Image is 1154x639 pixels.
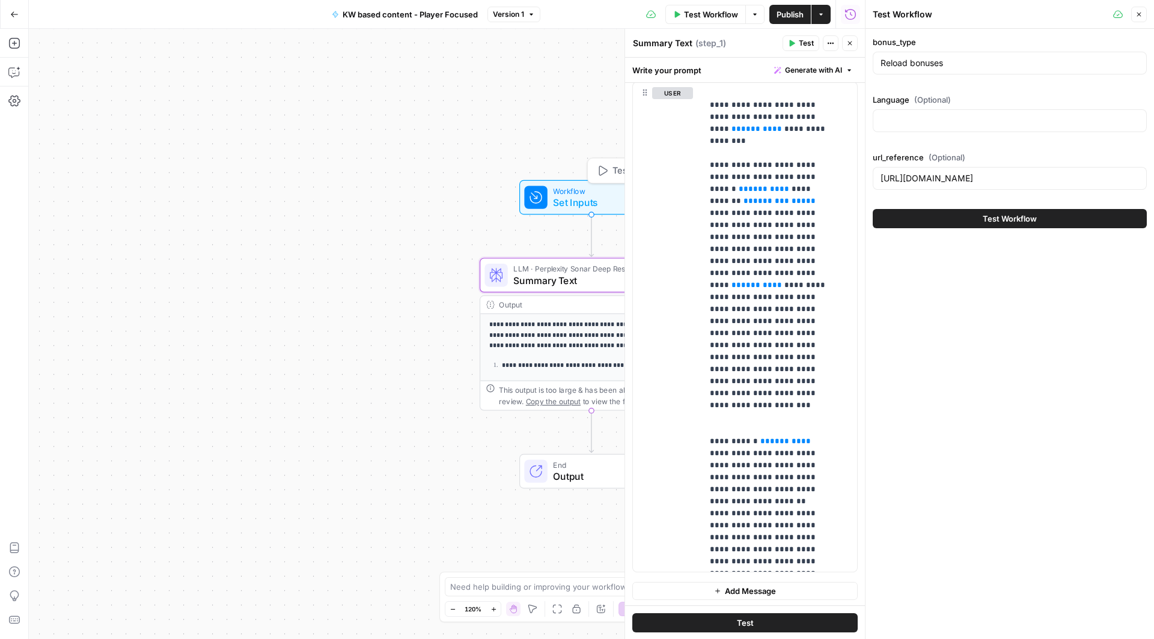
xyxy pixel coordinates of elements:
[480,454,703,489] div: EndOutput
[873,94,1147,106] label: Language
[695,37,726,49] span: ( step_1 )
[343,8,478,20] span: KW based content - Player Focused
[914,94,951,106] span: (Optional)
[591,162,656,180] button: Test Step
[493,9,524,20] span: Version 1
[513,273,653,288] span: Summary Text
[526,397,581,405] span: Copy the output
[873,209,1147,228] button: Test Workflow
[465,604,481,614] span: 120%
[325,5,485,24] button: KW based content - Player Focused
[553,185,624,196] span: Workflow
[632,582,858,600] button: Add Message
[589,410,593,453] g: Edge from step_1 to end
[553,195,624,210] span: Set Inputs
[983,213,1037,225] span: Test Workflow
[633,37,692,49] textarea: Summary Text
[785,65,842,76] span: Generate with AI
[799,38,814,49] span: Test
[873,151,1147,163] label: url_reference
[499,384,697,407] div: This output is too large & has been abbreviated for review. to view the full content.
[612,164,651,177] span: Test Step
[665,5,745,24] button: Test Workflow
[487,7,540,22] button: Version 1
[633,82,693,571] div: user
[769,62,858,78] button: Generate with AI
[684,8,738,20] span: Test Workflow
[873,36,1147,48] label: bonus_type
[553,469,651,483] span: Output
[625,58,865,82] div: Write your prompt
[480,180,703,215] div: WorkflowSet InputsInputsTest Step
[929,151,965,163] span: (Optional)
[783,35,819,51] button: Test
[737,616,754,628] span: Test
[725,585,776,597] span: Add Message
[589,214,593,256] g: Edge from start to step_1
[769,5,811,24] button: Publish
[652,87,693,99] button: user
[499,299,664,310] div: Output
[513,263,653,274] span: LLM · Perplexity Sonar Deep Research
[777,8,804,20] span: Publish
[632,613,858,632] button: Test
[553,459,651,470] span: End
